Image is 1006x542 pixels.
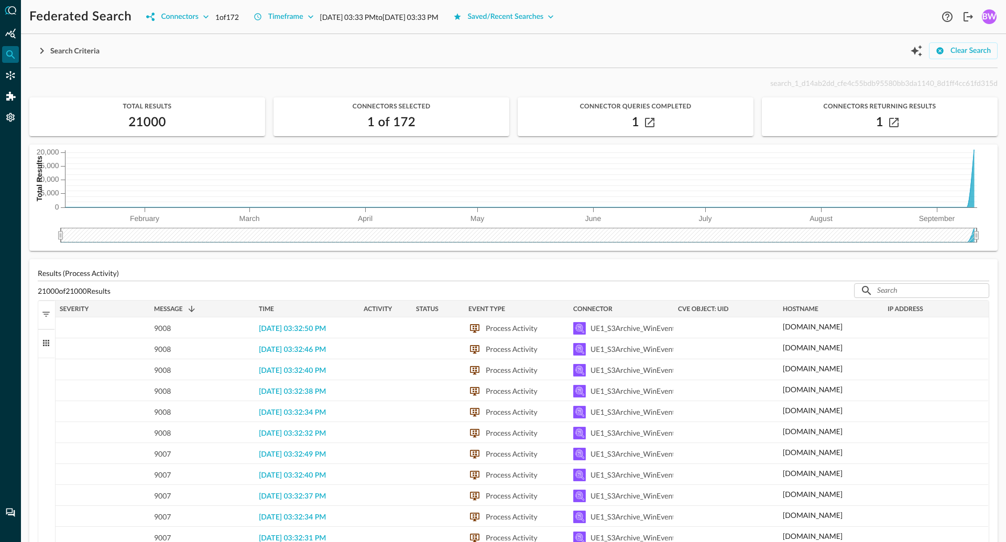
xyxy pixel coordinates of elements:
[591,402,686,423] div: UE1_S3Archive_WinEventLog
[762,103,998,110] span: Connectors Returning Results
[783,384,843,395] p: [DOMAIN_NAME]
[486,402,538,423] div: Process Activity
[259,535,326,542] span: [DATE] 03:32:31 PM
[591,485,686,506] div: UE1_S3Archive_WinEventLog
[783,305,818,313] span: Hostname
[35,156,43,201] tspan: Total Results
[783,342,843,353] p: [DOMAIN_NAME]
[367,114,415,131] h2: 1 of 172
[38,268,989,279] p: Results (Process Activity)
[259,305,274,313] span: Time
[960,8,977,25] button: Logout
[259,346,326,353] span: [DATE] 03:32:46 PM
[259,493,326,500] span: [DATE] 03:32:37 PM
[770,79,998,87] span: search_1_d14ab2dd_cfe4c55bdb95580bb3da1140_8d1ff4cc61fd315d
[783,363,843,374] p: [DOMAIN_NAME]
[60,305,89,313] span: Severity
[2,504,19,521] div: Chat
[215,12,239,23] p: 1 of 172
[919,214,955,223] tspan: September
[37,161,59,170] tspan: 15,000
[37,175,59,183] tspan: 10,000
[154,360,171,381] span: 9008
[259,388,326,395] span: [DATE] 03:32:38 PM
[678,305,728,313] span: CVE Object: uid
[591,339,686,360] div: UE1_S3Archive_WinEventLog
[268,10,303,24] div: Timeframe
[259,409,326,416] span: [DATE] 03:32:34 PM
[2,109,19,126] div: Settings
[573,364,586,377] svg: Amazon Athena (for Amazon S3)
[573,322,586,335] svg: Amazon Athena (for Amazon S3)
[154,402,171,423] span: 9008
[320,12,439,23] p: [DATE] 03:33 PM to [DATE] 03:33 PM
[140,8,215,25] button: Connectors
[877,281,965,300] input: Search
[783,447,843,458] p: [DOMAIN_NAME]
[699,214,712,223] tspan: July
[274,103,509,110] span: Connectors Selected
[573,490,586,502] svg: Amazon Athena (for Amazon S3)
[29,8,132,25] h1: Federated Search
[486,360,538,381] div: Process Activity
[783,530,843,541] p: [DOMAIN_NAME]
[486,485,538,506] div: Process Activity
[783,321,843,332] p: [DOMAIN_NAME]
[486,318,538,339] div: Process Activity
[888,305,923,313] span: IP Address
[40,189,59,197] tspan: 5,000
[259,472,326,479] span: [DATE] 03:32:40 PM
[486,339,538,360] div: Process Activity
[259,367,326,374] span: [DATE] 03:32:40 PM
[154,506,171,527] span: 9007
[154,423,171,444] span: 9008
[416,305,439,313] span: Status
[591,506,686,527] div: UE1_S3Archive_WinEventLog
[37,148,59,156] tspan: 20,000
[783,468,843,479] p: [DOMAIN_NAME]
[161,10,198,24] div: Connectors
[447,8,561,25] button: Saved/Recent Searches
[29,42,106,59] button: Search Criteria
[573,511,586,523] svg: Amazon Athena (for Amazon S3)
[591,464,686,485] div: UE1_S3Archive_WinEventLog
[154,381,171,402] span: 9008
[573,305,613,313] span: Connector
[591,423,686,444] div: UE1_S3Archive_WinEventLog
[939,8,956,25] button: Help
[486,444,538,464] div: Process Activity
[247,8,320,25] button: Timeframe
[591,381,686,402] div: UE1_S3Archive_WinEventLog
[2,46,19,63] div: Federated Search
[573,385,586,397] svg: Amazon Athena (for Amazon S3)
[573,406,586,418] svg: Amazon Athena (for Amazon S3)
[573,469,586,481] svg: Amazon Athena (for Amazon S3)
[573,448,586,460] svg: Amazon Athena (for Amazon S3)
[154,485,171,506] span: 9007
[810,214,833,223] tspan: August
[783,426,843,437] p: [DOMAIN_NAME]
[591,360,686,381] div: UE1_S3Archive_WinEventLog
[358,214,373,223] tspan: April
[130,214,159,223] tspan: February
[364,305,392,313] span: Activity
[585,214,602,223] tspan: June
[55,203,59,211] tspan: 0
[239,214,260,223] tspan: March
[468,10,544,24] div: Saved/Recent Searches
[3,88,19,105] div: Addons
[783,405,843,416] p: [DOMAIN_NAME]
[486,381,538,402] div: Process Activity
[154,318,171,339] span: 9008
[486,464,538,485] div: Process Activity
[573,427,586,439] svg: Amazon Athena (for Amazon S3)
[2,25,19,42] div: Summary Insights
[982,9,997,24] div: BW
[486,506,538,527] div: Process Activity
[908,42,925,59] button: Open Query Copilot
[154,305,183,313] span: Message
[154,339,171,360] span: 9008
[591,318,686,339] div: UE1_S3Archive_WinEventLog
[50,45,100,58] div: Search Criteria
[876,114,883,131] h2: 1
